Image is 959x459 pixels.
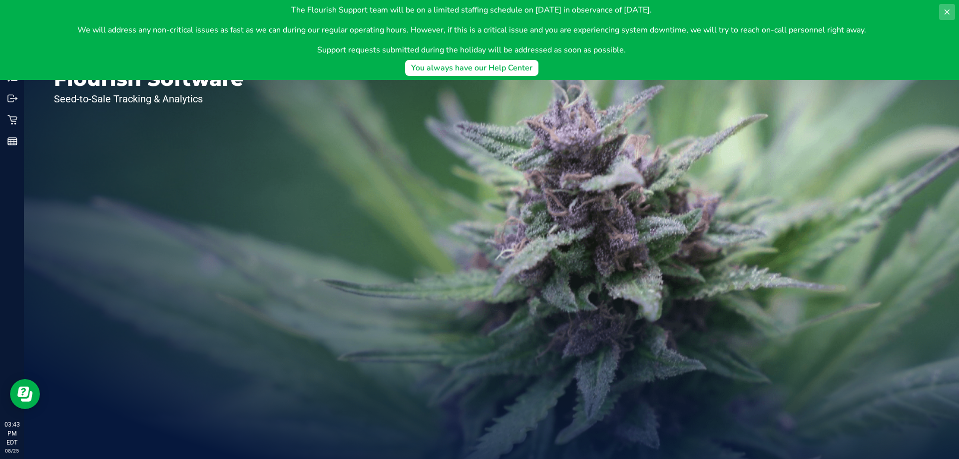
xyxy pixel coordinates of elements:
[77,44,866,56] p: Support requests submitted during the holiday will be addressed as soon as possible.
[54,94,244,104] p: Seed-to-Sale Tracking & Analytics
[7,136,17,146] inline-svg: Reports
[77,24,866,36] p: We will address any non-critical issues as fast as we can during our regular operating hours. How...
[4,447,19,455] p: 08/25
[77,4,866,16] p: The Flourish Support team will be on a limited staffing schedule on [DATE] in observance of [DATE].
[4,420,19,447] p: 03:43 PM EDT
[10,379,40,409] iframe: Resource center
[7,93,17,103] inline-svg: Outbound
[54,69,244,89] p: Flourish Software
[411,62,532,74] div: You always have our Help Center
[7,115,17,125] inline-svg: Retail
